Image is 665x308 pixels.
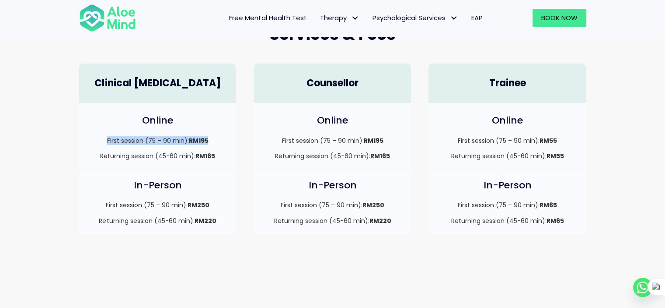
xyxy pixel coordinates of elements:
[229,13,307,22] span: Free Mental Health Test
[437,114,577,127] h4: Online
[373,13,458,22] span: Psychological Services
[437,136,577,145] p: First session (75 – 90 min):
[320,13,359,22] span: Therapy
[195,152,215,160] strong: RM165
[262,216,402,225] p: Returning session (45-60 min):
[88,179,228,192] h4: In-Person
[88,136,228,145] p: First session (75 – 90 min):
[194,216,216,225] strong: RM220
[262,152,402,160] p: Returning session (45-60 min):
[366,9,465,27] a: Psychological ServicesPsychological Services: submenu
[546,216,564,225] strong: RM65
[437,201,577,209] p: First session (75 – 90 min):
[546,152,564,160] strong: RM55
[437,152,577,160] p: Returning session (45-60 min):
[369,216,391,225] strong: RM220
[262,179,402,192] h4: In-Person
[88,201,228,209] p: First session (75 – 90 min):
[88,152,228,160] p: Returning session (45-60 min):
[147,9,489,27] nav: Menu
[633,278,652,297] a: Whatsapp
[533,9,586,27] a: Book Now
[363,136,383,145] strong: RM195
[188,201,209,209] strong: RM250
[88,216,228,225] p: Returning session (45-60 min):
[437,216,577,225] p: Returning session (45-60 min):
[262,114,402,127] h4: Online
[262,77,402,90] h4: Counsellor
[79,4,136,32] img: Aloe mind Logo
[541,13,578,22] span: Book Now
[465,9,489,27] a: EAP
[88,114,228,127] h4: Online
[437,179,577,192] h4: In-Person
[313,9,366,27] a: TherapyTherapy: submenu
[540,201,557,209] strong: RM65
[370,152,390,160] strong: RM165
[540,136,557,145] strong: RM55
[262,201,402,209] p: First session (75 – 90 min):
[362,201,384,209] strong: RM250
[188,136,208,145] strong: RM195
[448,12,460,25] span: Psychological Services: submenu
[437,77,577,90] h4: Trainee
[471,13,483,22] span: EAP
[262,136,402,145] p: First session (75 – 90 min):
[88,77,228,90] h4: Clinical [MEDICAL_DATA]
[223,9,313,27] a: Free Mental Health Test
[349,12,362,25] span: Therapy: submenu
